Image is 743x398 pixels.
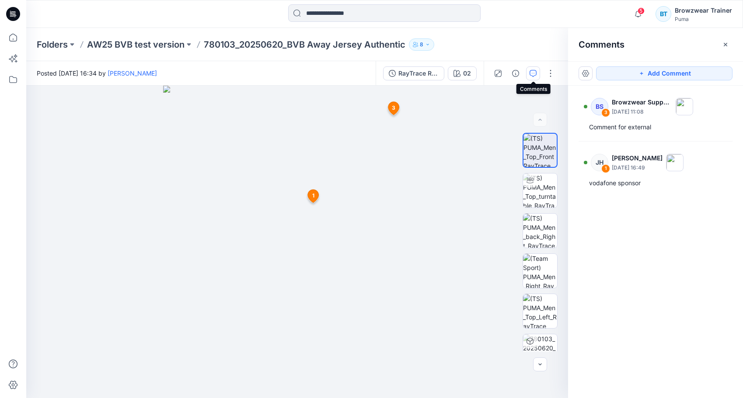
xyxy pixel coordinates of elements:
[523,173,557,208] img: (TS) PUMA_Men_Top_turntable_RayTrace
[523,334,557,368] img: 780103_20250620_BVB Away Jersey Authentic 02
[509,66,523,80] button: Details
[523,214,557,248] img: (TS) PUMA_Men_back_Right_RayTrace
[420,40,423,49] p: 8
[523,134,557,167] img: (TS) PUMA_Men_Top_Front RayTrace
[463,69,471,78] div: 02
[656,6,671,22] div: BT
[448,66,477,80] button: 02
[601,108,610,117] div: 3
[612,153,663,163] p: [PERSON_NAME]
[601,164,610,173] div: 1
[163,86,431,398] img: eyJhbGciOiJIUzI1NiIsImtpZCI6IjAiLCJzbHQiOiJzZXMiLCJ0eXAiOiJKV1QifQ.eyJkYXRhIjp7InR5cGUiOiJzdG9yYW...
[612,97,672,107] p: Browzwear Support
[675,5,732,16] div: Browzwear Trainer
[675,16,732,22] div: Puma
[523,294,557,328] img: (TS) PUMA_Men_Top_Left_RayTrace
[589,122,722,132] div: Comment for external
[612,107,672,116] p: [DATE] 11:08
[579,39,624,50] h2: Comments
[87,38,185,51] a: AW25 BVB test version
[204,38,405,51] p: 780103_20250620_BVB Away Jersey Authentic
[383,66,444,80] button: RayTrace Render test780103_20250620_BVB Away Jersey Authentic
[638,7,645,14] span: 5
[591,154,608,171] div: JH
[612,163,663,172] p: [DATE] 16:49
[108,69,157,77] a: [PERSON_NAME]
[596,66,733,80] button: Add Comment
[37,69,157,78] span: Posted [DATE] 16:34 by
[398,69,439,78] div: RayTrace Render test780103_20250620_BVB Away Jersey Authentic
[589,178,722,188] div: vodafone sponsor
[591,98,608,115] div: BS
[409,38,434,51] button: 8
[523,254,557,288] img: (Team Sport) PUMA_Men_Right_RayTrace
[37,38,68,51] a: Folders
